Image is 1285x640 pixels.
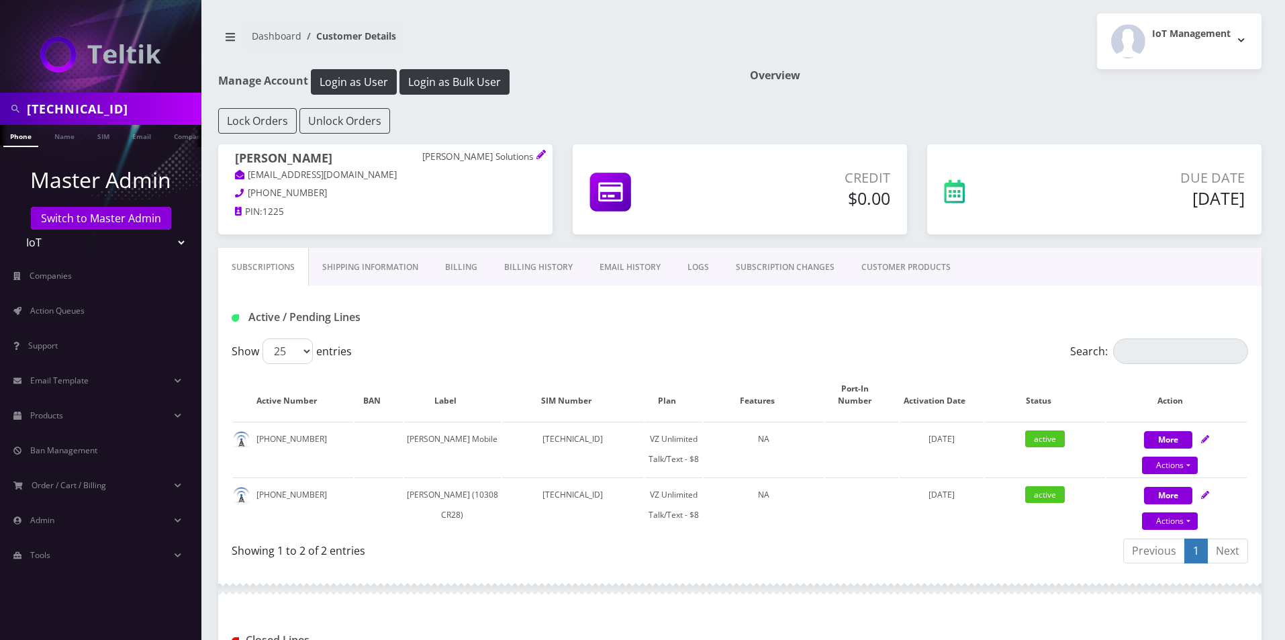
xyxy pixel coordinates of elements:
label: Show entries [232,338,352,364]
span: Companies [30,270,72,281]
h2: IoT Management [1152,28,1231,40]
a: Next [1207,539,1248,563]
td: [PERSON_NAME] (10308 CR28) [404,477,501,532]
th: Action: activate to sort column ascending [1106,369,1247,420]
a: Subscriptions [218,248,309,287]
a: Actions [1142,457,1198,474]
a: Billing [432,248,491,287]
td: [TECHNICAL_ID] [502,422,644,476]
span: Support [28,340,58,351]
input: Search: [1113,338,1248,364]
h1: Manage Account [218,69,730,95]
a: Login as User [308,73,399,88]
button: Login as Bulk User [399,69,510,95]
th: Label: activate to sort column ascending [404,369,501,420]
button: Login as User [311,69,397,95]
a: 1 [1184,539,1208,563]
a: Login as Bulk User [399,73,510,88]
button: Unlock Orders [299,108,390,134]
td: VZ Unlimited Talk/Text - $8 [645,422,703,476]
th: Status: activate to sort column ascending [985,369,1105,420]
button: Lock Orders [218,108,297,134]
td: NA [704,422,824,476]
select: Showentries [263,338,313,364]
img: default.png [233,431,250,448]
td: [PERSON_NAME] Mobile [404,422,501,476]
td: [PHONE_NUMBER] [233,477,353,532]
span: Ban Management [30,445,97,456]
span: Order / Cart / Billing [32,479,106,491]
th: Plan: activate to sort column ascending [645,369,703,420]
a: LOGS [674,248,722,287]
li: Customer Details [301,29,396,43]
button: More [1144,431,1192,449]
a: Actions [1142,512,1198,530]
a: Phone [3,125,38,147]
td: VZ Unlimited Talk/Text - $8 [645,477,703,532]
a: SIM [91,125,116,146]
button: More [1144,487,1192,504]
h5: $0.00 [723,188,890,208]
a: [EMAIL_ADDRESS][DOMAIN_NAME] [235,169,397,182]
a: Switch to Master Admin [31,207,171,230]
h1: Overview [750,69,1262,82]
nav: breadcrumb [218,22,730,60]
a: Company [167,125,212,146]
span: Products [30,410,63,421]
input: Search in Company [27,96,198,122]
span: 1225 [263,205,284,218]
span: Tools [30,549,50,561]
span: [PHONE_NUMBER] [248,187,327,199]
img: Active / Pending Lines [232,314,239,322]
a: CUSTOMER PRODUCTS [848,248,964,287]
a: Shipping Information [309,248,432,287]
th: Activation Date: activate to sort column ascending [900,369,984,420]
span: Email Template [30,375,89,386]
th: Active Number: activate to sort column ascending [233,369,353,420]
label: Search: [1070,338,1248,364]
a: Dashboard [252,30,301,42]
th: BAN: activate to sort column ascending [354,369,403,420]
a: Email [126,125,158,146]
a: EMAIL HISTORY [586,248,674,287]
td: NA [704,477,824,532]
p: Due Date [1051,168,1245,188]
p: Credit [723,168,890,188]
p: [PERSON_NAME] Solutions [422,151,536,163]
a: Name [48,125,81,146]
td: [TECHNICAL_ID] [502,477,644,532]
th: Features: activate to sort column ascending [704,369,824,420]
th: SIM Number: activate to sort column ascending [502,369,644,420]
div: Showing 1 to 2 of 2 entries [232,537,730,559]
h1: Active / Pending Lines [232,311,557,324]
td: [PHONE_NUMBER] [233,422,353,476]
span: Action Queues [30,305,85,316]
img: IoT [40,36,161,73]
span: Admin [30,514,54,526]
span: [DATE] [929,489,955,500]
span: active [1025,430,1065,447]
span: active [1025,486,1065,503]
h5: [DATE] [1051,188,1245,208]
img: default.png [233,487,250,504]
h1: [PERSON_NAME] [235,151,536,168]
button: IoT Management [1097,13,1262,69]
a: Billing History [491,248,586,287]
a: SUBSCRIPTION CHANGES [722,248,848,287]
th: Port-In Number: activate to sort column ascending [825,369,898,420]
span: [DATE] [929,433,955,445]
a: Previous [1123,539,1185,563]
a: PIN: [235,205,263,219]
